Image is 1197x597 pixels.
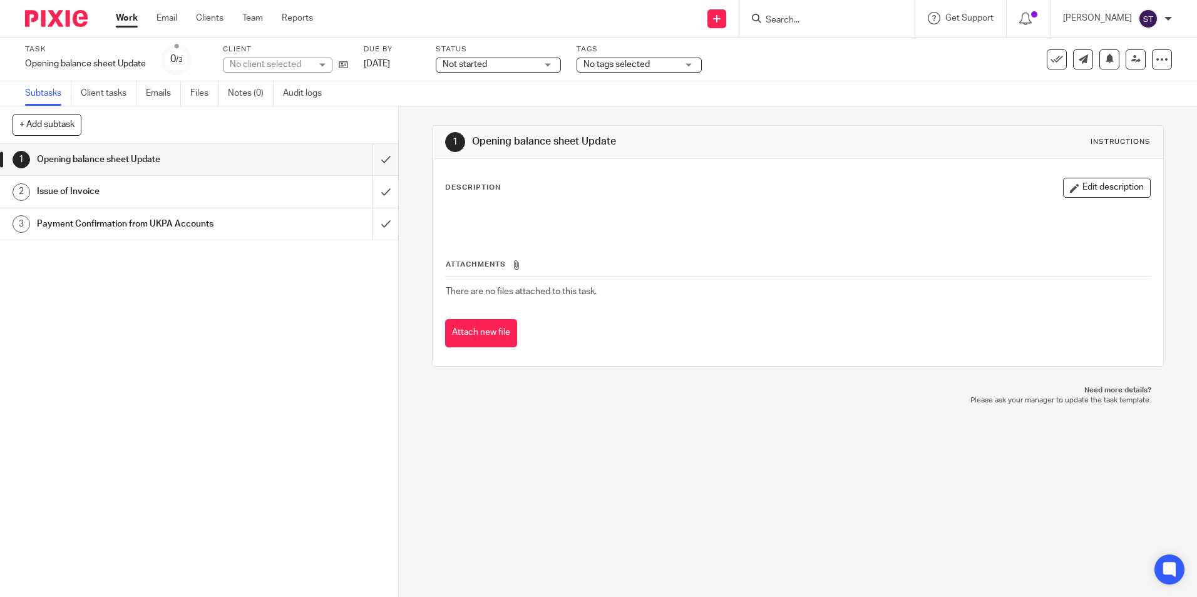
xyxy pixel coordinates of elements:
[25,44,146,54] label: Task
[116,12,138,24] a: Work
[1063,12,1132,24] p: [PERSON_NAME]
[282,12,313,24] a: Reports
[364,59,390,68] span: [DATE]
[25,10,88,27] img: Pixie
[472,135,825,148] h1: Opening balance sheet Update
[444,385,1151,395] p: Need more details?
[37,182,252,201] h1: Issue of Invoice
[13,215,30,233] div: 3
[37,215,252,233] h1: Payment Confirmation from UKPA Accounts
[146,81,181,106] a: Emails
[443,60,487,69] span: Not started
[157,12,177,24] a: Email
[444,395,1151,406] p: Please ask your manager to update the task template.
[13,183,30,201] div: 2
[223,44,348,54] label: Client
[1138,9,1158,29] img: svg%3E
[170,52,183,66] div: 0
[37,150,252,169] h1: Opening balance sheet Update
[1063,178,1151,198] button: Edit description
[764,15,877,26] input: Search
[446,261,506,268] span: Attachments
[25,81,71,106] a: Subtasks
[196,12,223,24] a: Clients
[13,114,81,135] button: + Add subtask
[230,58,311,71] div: No client selected
[190,81,218,106] a: Files
[228,81,274,106] a: Notes (0)
[445,319,517,347] button: Attach new file
[583,60,650,69] span: No tags selected
[242,12,263,24] a: Team
[13,151,30,168] div: 1
[176,56,183,63] small: /3
[446,287,597,296] span: There are no files attached to this task.
[577,44,702,54] label: Tags
[1091,137,1151,147] div: Instructions
[283,81,331,106] a: Audit logs
[445,132,465,152] div: 1
[436,44,561,54] label: Status
[25,58,146,70] div: Opening balance sheet Update
[945,14,994,23] span: Get Support
[445,183,501,193] p: Description
[364,44,420,54] label: Due by
[81,81,136,106] a: Client tasks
